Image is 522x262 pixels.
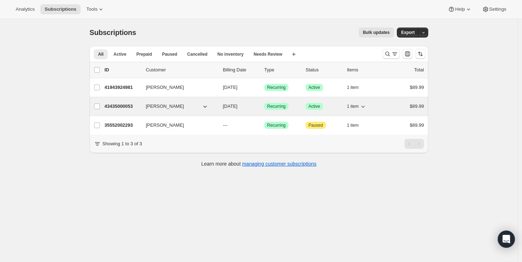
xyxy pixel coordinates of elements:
button: Sort the results [415,49,425,59]
p: Showing 1 to 3 of 3 [102,140,142,147]
span: Subscriptions [89,29,136,36]
span: [PERSON_NAME] [146,103,184,110]
span: --- [223,122,227,128]
p: Customer [146,66,217,74]
button: Bulk updates [359,27,394,37]
span: Export [401,30,415,35]
button: Create new view [288,49,300,59]
span: All [98,51,103,57]
button: 1 item [347,101,367,111]
span: Help [455,6,465,12]
button: Customize table column order and visibility [403,49,413,59]
button: Export [397,27,419,37]
p: ID [104,66,140,74]
button: Tools [82,4,109,14]
button: Search and filter results [383,49,400,59]
span: No inventory [217,51,244,57]
div: IDCustomerBilling DateTypeStatusItemsTotal [104,66,424,74]
button: Help [444,4,476,14]
span: 1 item [347,104,359,109]
div: Items [347,66,383,74]
span: Analytics [16,6,35,12]
div: 43435000053[PERSON_NAME][DATE]SuccessRecurringSuccessActive1 item$89.99 [104,101,424,111]
span: $89.99 [410,122,424,128]
button: [PERSON_NAME] [142,82,213,93]
p: 41943924981 [104,84,140,91]
span: Active [113,51,126,57]
button: Settings [478,4,511,14]
p: 35552002293 [104,122,140,129]
span: Prepaid [136,51,152,57]
span: Tools [86,6,97,12]
span: [PERSON_NAME] [146,122,184,129]
span: Recurring [267,122,286,128]
span: Paused [162,51,177,57]
p: Total [414,66,424,74]
span: Recurring [267,85,286,90]
p: Billing Date [223,66,259,74]
span: Active [308,85,320,90]
button: 1 item [347,82,367,92]
button: [PERSON_NAME] [142,120,213,131]
button: Subscriptions [40,4,81,14]
span: Recurring [267,104,286,109]
span: [PERSON_NAME] [146,84,184,91]
p: 43435000053 [104,103,140,110]
span: Subscriptions [45,6,76,12]
span: Settings [489,6,506,12]
div: 41943924981[PERSON_NAME][DATE]SuccessRecurringSuccessActive1 item$89.99 [104,82,424,92]
span: 1 item [347,85,359,90]
nav: Pagination [404,139,424,149]
a: managing customer subscriptions [242,161,317,167]
span: Bulk updates [363,30,390,35]
span: Active [308,104,320,109]
span: $89.99 [410,85,424,90]
span: [DATE] [223,104,237,109]
div: Type [264,66,300,74]
span: Paused [308,122,323,128]
span: Cancelled [187,51,208,57]
span: [DATE] [223,85,237,90]
button: [PERSON_NAME] [142,101,213,112]
span: 1 item [347,122,359,128]
div: 35552002293[PERSON_NAME]---SuccessRecurringAttentionPaused1 item$89.99 [104,120,424,130]
span: $89.99 [410,104,424,109]
button: Analytics [11,4,39,14]
p: Status [306,66,341,74]
span: Needs Review [254,51,282,57]
button: 1 item [347,120,367,130]
p: Learn more about [201,160,317,167]
div: Open Intercom Messenger [498,231,515,248]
